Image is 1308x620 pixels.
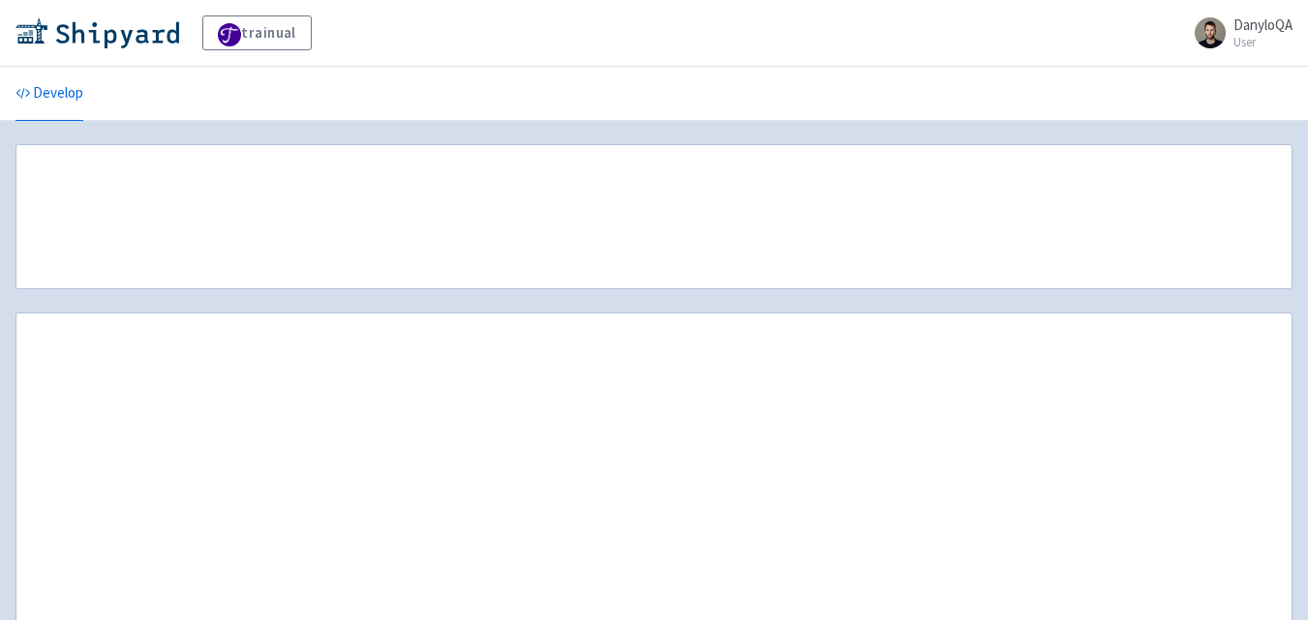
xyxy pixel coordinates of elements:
a: trainual [202,15,312,50]
span: DanyloQA [1233,15,1293,34]
img: Shipyard logo [15,17,179,48]
small: User [1233,36,1293,48]
a: Develop [15,67,83,121]
a: DanyloQA User [1183,17,1293,48]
